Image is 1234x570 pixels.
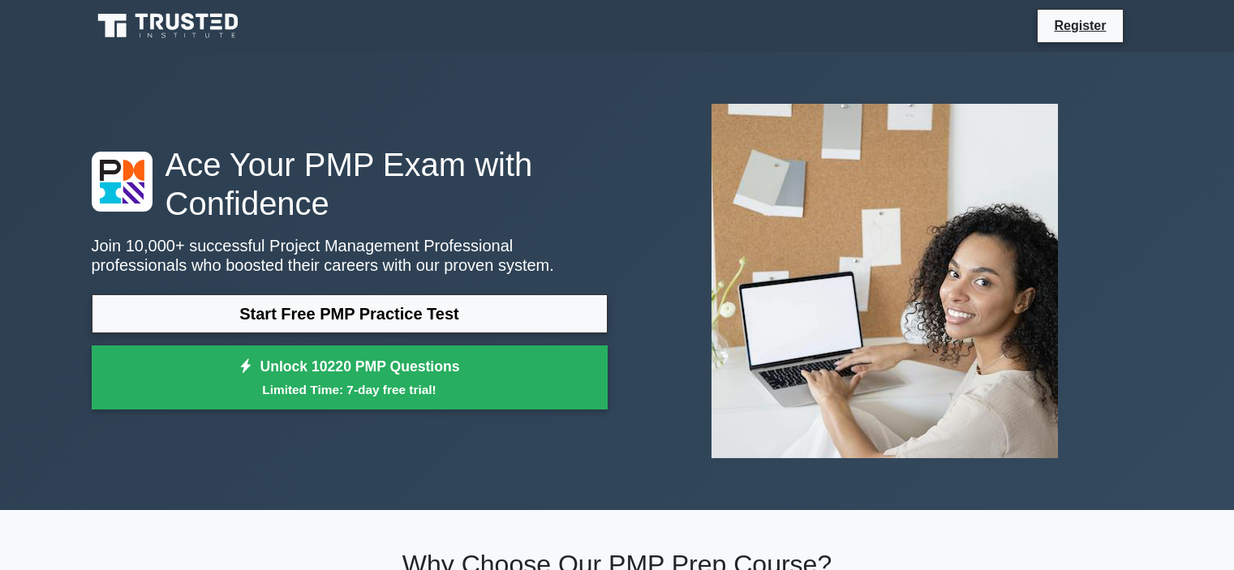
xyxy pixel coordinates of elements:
h1: Ace Your PMP Exam with Confidence [92,145,608,223]
a: Unlock 10220 PMP QuestionsLimited Time: 7-day free trial! [92,345,608,410]
a: Register [1044,15,1116,36]
p: Join 10,000+ successful Project Management Professional professionals who boosted their careers w... [92,236,608,275]
small: Limited Time: 7-day free trial! [112,380,587,399]
a: Start Free PMP Practice Test [92,294,608,333]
